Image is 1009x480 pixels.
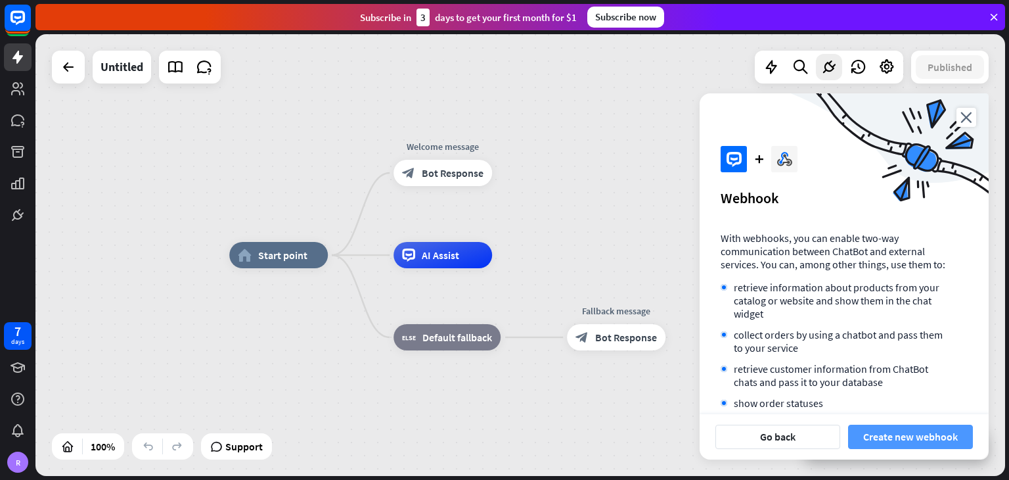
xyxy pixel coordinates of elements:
div: Subscribe in days to get your first month for $1 [360,9,577,26]
div: Welcome message [384,140,502,153]
span: Support [225,436,263,457]
li: retrieve information about products from your catalog or website and show them in the chat widget [721,281,947,320]
li: show order statuses [721,396,947,410]
i: block_bot_response [575,331,589,344]
div: 7 [14,325,21,337]
button: Published [916,55,984,79]
i: block_fallback [402,331,416,344]
button: Create new webhook [848,425,973,449]
span: AI Assist [422,249,459,262]
p: With webhooks, you can enable two-way communication between ChatBot and external services. You ca... [721,231,947,271]
div: 100% [87,436,119,457]
span: Bot Response [595,331,657,344]
div: days [11,337,24,347]
div: R [7,452,28,473]
div: Fallback message [557,304,675,318]
i: home_2 [238,249,252,262]
li: retrieve customer information from ChatBot chats and pass it to your database [721,362,947,389]
li: collect orders by using a chatbot and pass them to your service [721,328,947,354]
div: Webhook [721,189,968,207]
div: Subscribe now [587,7,664,28]
i: block_bot_response [402,166,415,180]
span: Bot Response [422,166,483,180]
button: Go back [715,425,840,449]
i: plus [755,155,763,163]
a: 7 days [4,322,32,350]
span: Default fallback [422,331,492,344]
div: 3 [416,9,430,26]
div: Untitled [101,51,143,84]
button: Open LiveChat chat widget [11,5,50,45]
span: Start point [258,249,307,262]
i: close [956,108,976,127]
